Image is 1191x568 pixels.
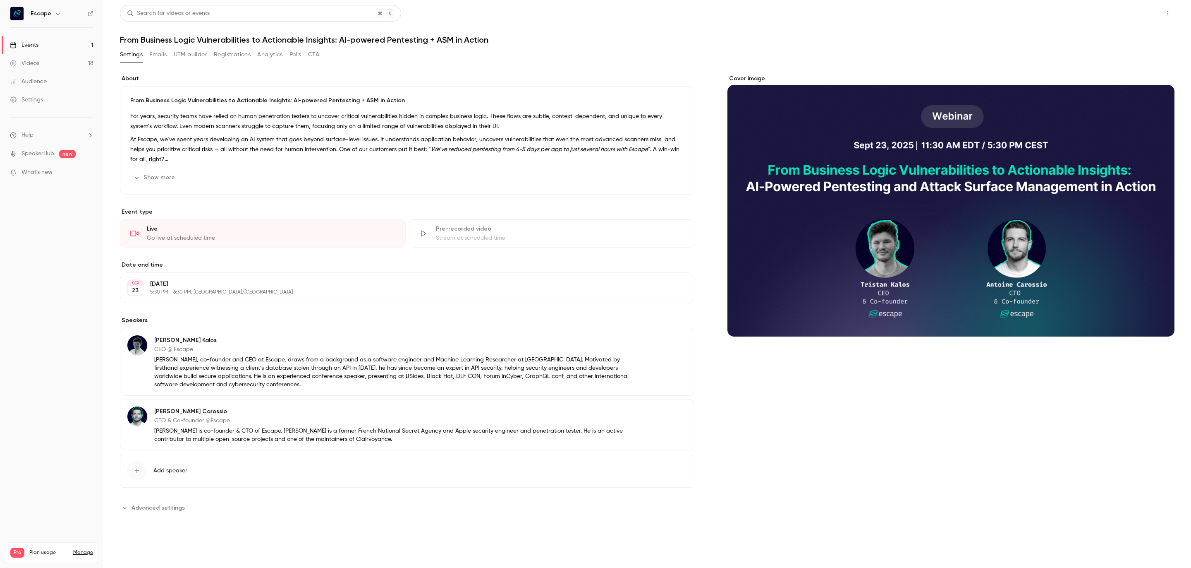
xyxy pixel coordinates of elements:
div: Search for videos or events [127,9,210,18]
p: [PERSON_NAME] is co-founder & CTO of Escape. [PERSON_NAME] is a former French National Secret Age... [154,427,641,443]
label: About [120,75,694,83]
iframe: Noticeable Trigger [84,169,93,176]
span: new [59,150,76,158]
button: Share [1122,5,1155,22]
p: 5:30 PM - 6:30 PM, [GEOGRAPHIC_DATA]/[GEOGRAPHIC_DATA] [150,289,651,296]
div: Settings [10,96,43,104]
div: Pre-recorded videoStream at scheduled time [409,219,695,248]
p: For years, security teams have relied on human penetration testers to uncover critical vulnerabil... [130,111,684,131]
button: Polls [289,48,301,61]
section: Advanced settings [120,501,694,514]
p: 23 [132,286,139,295]
img: Tristan Kalos [127,335,147,355]
span: Plan usage [29,549,68,556]
a: SpeakerHub [22,149,54,158]
em: We’ve reduced pentesting from 4-5 days per app to just several hours with Escape [431,147,648,152]
div: Pre-recorded video [436,225,684,233]
span: Pro [10,548,24,558]
p: Event type [120,208,694,216]
button: Analytics [257,48,283,61]
p: At Escape, we’ve spent years developing an AI system that goes beyond surface-level issues. It un... [130,135,684,164]
button: Show more [130,171,180,184]
div: Antoine Carossio[PERSON_NAME] CarossioCTO & Co-founder @Escape[PERSON_NAME] is co-founder & CTO o... [120,399,694,450]
section: Cover image [727,75,1174,337]
button: Advanced settings [120,501,190,514]
p: From Business Logic Vulnerabilities to Actionable Insights: AI-powered Pentesting + ASM in Action [130,96,684,105]
button: Emails [149,48,167,61]
div: Audience [10,77,47,86]
div: Live [147,225,395,233]
div: Tristan Kalos[PERSON_NAME] KalosCEO @ Escape[PERSON_NAME], co-founder and CEO at Escape, draws fr... [120,328,694,396]
label: Date and time [120,261,694,269]
div: Videos [10,59,39,67]
p: [PERSON_NAME], co-founder and CEO at Escape, draws from a background as a software engineer and M... [154,356,641,389]
p: [PERSON_NAME] Carossio [154,407,641,416]
a: Manage [73,549,93,556]
p: CEO @ Escape [154,345,641,354]
button: CTA [308,48,319,61]
label: Speakers [120,316,694,325]
h1: From Business Logic Vulnerabilities to Actionable Insights: AI-powered Pentesting + ASM in Action [120,35,1174,45]
div: Events [10,41,38,49]
div: Go live at scheduled time [147,234,395,242]
span: Advanced settings [132,503,185,512]
span: Help [22,131,33,140]
span: Add speaker [153,467,187,475]
span: What's new [22,168,53,177]
button: Settings [120,48,143,61]
button: Add speaker [120,454,694,488]
p: CTO & Co-founder @Escape [154,416,641,425]
button: Registrations [214,48,251,61]
img: Antoine Carossio [127,407,147,426]
button: UTM builder [174,48,207,61]
div: SEP [128,280,143,286]
div: LiveGo live at scheduled time [120,219,406,248]
h6: Escape [31,10,51,18]
p: [DATE] [150,280,651,288]
div: Stream at scheduled time [436,234,684,242]
p: [PERSON_NAME] Kalos [154,336,641,344]
label: Cover image [727,75,1174,83]
li: help-dropdown-opener [10,131,93,140]
img: Escape [10,7,24,20]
